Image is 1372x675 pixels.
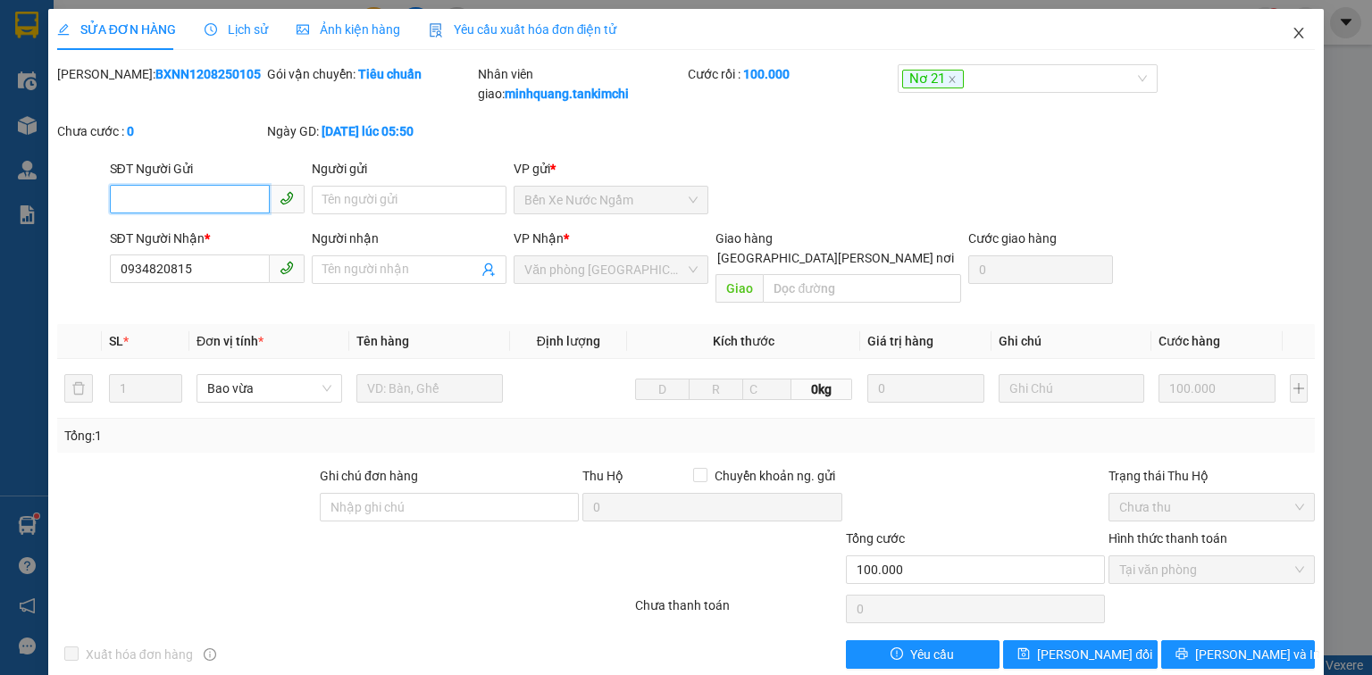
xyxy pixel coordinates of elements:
[1159,374,1276,403] input: 0
[524,256,698,283] span: Văn phòng Đà Nẵng
[537,334,600,348] span: Định lượng
[1195,645,1320,664] span: [PERSON_NAME] và In
[429,23,443,37] img: icon
[57,64,264,84] div: [PERSON_NAME]:
[320,469,418,483] label: Ghi chú đơn hàng
[968,255,1113,284] input: Cước giao hàng
[312,229,506,248] div: Người nhận
[582,469,623,483] span: Thu Hộ
[64,374,93,403] button: delete
[127,124,134,138] b: 0
[505,87,629,101] b: minhquang.tankimchi
[846,640,1000,669] button: exclamation-circleYêu cầu
[1159,334,1220,348] span: Cước hàng
[64,426,531,446] div: Tổng: 1
[948,75,957,84] span: close
[910,645,954,664] span: Yêu cầu
[79,645,200,664] span: Xuất hóa đơn hàng
[204,648,216,661] span: info-circle
[267,64,473,84] div: Gói vận chuyển:
[481,262,496,277] span: user-add
[280,261,294,275] span: phone
[715,274,763,303] span: Giao
[846,531,905,546] span: Tổng cước
[205,22,268,37] span: Lịch sử
[358,67,422,81] b: Tiêu chuẩn
[320,493,579,521] input: Ghi chú đơn hàng
[205,23,217,36] span: clock-circle
[791,379,851,400] span: 0kg
[1017,647,1030,662] span: save
[867,374,984,403] input: 0
[1274,9,1324,59] button: Close
[635,379,690,400] input: D
[1037,645,1152,664] span: [PERSON_NAME] đổi
[478,64,684,104] div: Nhân viên giao:
[991,324,1152,359] th: Ghi chú
[902,70,964,89] span: Nơ 21
[1175,647,1188,662] span: printer
[710,248,961,268] span: [GEOGRAPHIC_DATA][PERSON_NAME] nơi
[109,334,123,348] span: SL
[1290,374,1308,403] button: plus
[280,191,294,205] span: phone
[1161,640,1316,669] button: printer[PERSON_NAME] và In
[297,23,309,36] span: picture
[1119,494,1304,521] span: Chưa thu
[110,159,305,179] div: SĐT Người Gửi
[867,334,933,348] span: Giá trị hàng
[267,121,473,141] div: Ngày GD:
[715,231,773,246] span: Giao hàng
[110,229,305,248] div: SĐT Người Nhận
[155,67,261,81] b: BXNN1208250105
[891,647,903,662] span: exclamation-circle
[1108,531,1227,546] label: Hình thức thanh toán
[763,274,961,303] input: Dọc đường
[207,375,332,402] span: Bao vừa
[524,187,698,213] span: Bến Xe Nước Ngầm
[297,22,400,37] span: Ảnh kiện hàng
[633,596,843,627] div: Chưa thanh toán
[999,374,1145,403] input: Ghi Chú
[57,121,264,141] div: Chưa cước :
[1292,26,1306,40] span: close
[312,159,506,179] div: Người gửi
[1108,466,1315,486] div: Trạng thái Thu Hộ
[429,22,617,37] span: Yêu cầu xuất hóa đơn điện tử
[688,64,894,84] div: Cước rồi :
[514,231,564,246] span: VP Nhận
[968,231,1057,246] label: Cước giao hàng
[356,374,503,403] input: VD: Bàn, Ghế
[57,22,176,37] span: SỬA ĐƠN HÀNG
[57,23,70,36] span: edit
[1003,640,1158,669] button: save[PERSON_NAME] đổi
[197,334,264,348] span: Đơn vị tính
[514,159,708,179] div: VP gửi
[689,379,743,400] input: R
[322,124,414,138] b: [DATE] lúc 05:50
[743,67,790,81] b: 100.000
[713,334,774,348] span: Kích thước
[707,466,842,486] span: Chuyển khoản ng. gửi
[742,379,791,400] input: C
[1119,556,1304,583] span: Tại văn phòng
[356,334,409,348] span: Tên hàng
